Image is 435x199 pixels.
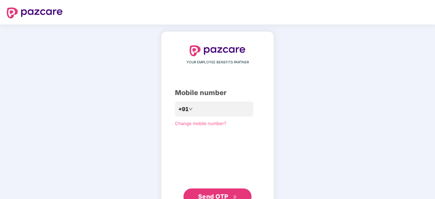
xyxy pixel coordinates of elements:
img: logo [190,45,245,56]
span: +91 [178,105,189,113]
span: down [189,107,193,111]
a: Change mobile number? [175,121,226,126]
img: logo [7,7,63,18]
div: Mobile number [175,88,260,98]
span: YOUR EMPLOYEE BENEFITS PARTNER [187,60,249,65]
